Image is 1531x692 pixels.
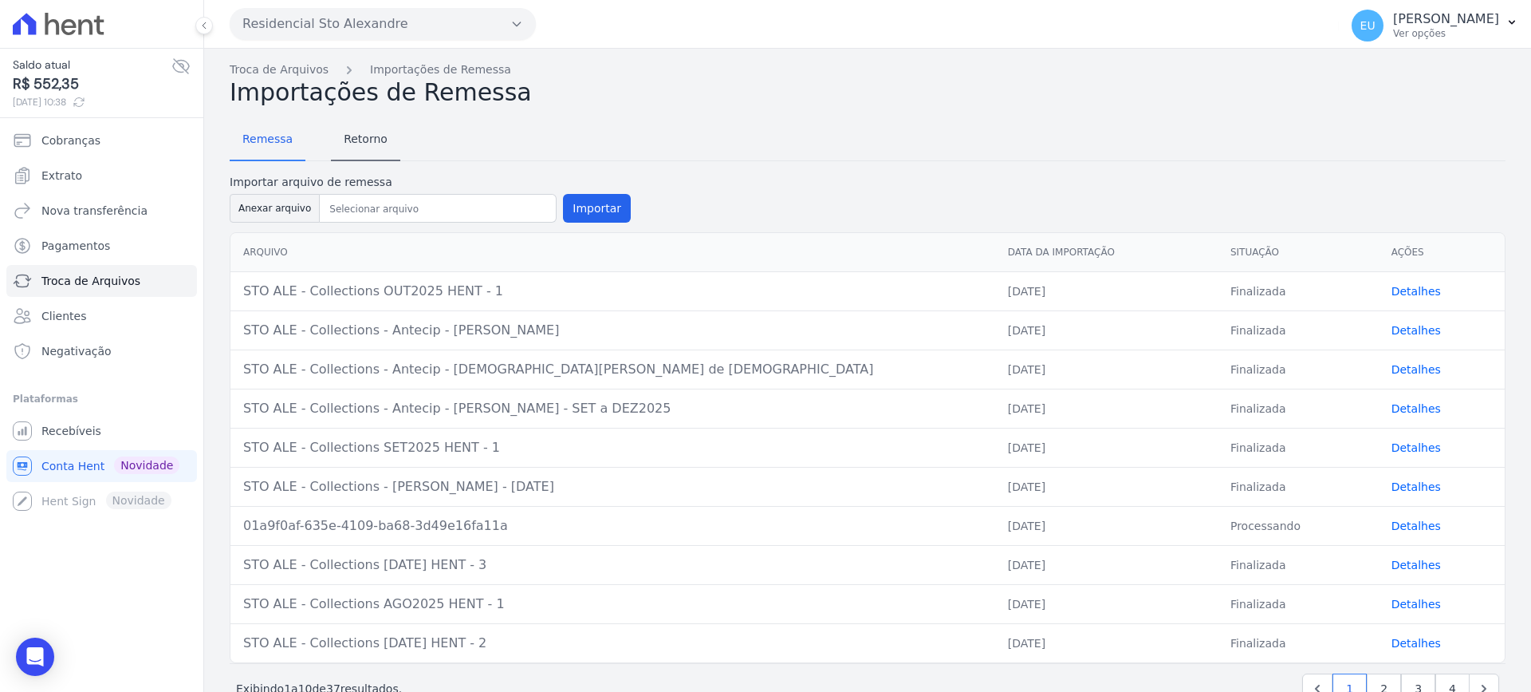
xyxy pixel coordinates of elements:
[1339,3,1531,48] button: EU [PERSON_NAME] Ver opções
[1391,441,1441,454] a: Detalhes
[1391,285,1441,298] a: Detalhes
[1218,623,1379,662] td: Finalizada
[13,57,171,73] span: Saldo atual
[995,428,1218,467] td: [DATE]
[1393,11,1499,27] p: [PERSON_NAME]
[1391,363,1441,376] a: Detalhes
[1218,389,1379,428] td: Finalizada
[230,194,320,223] button: Anexar arquivo
[230,120,305,161] a: Remessa
[13,73,171,95] span: R$ 552,35
[1218,310,1379,350] td: Finalizada
[1379,233,1505,272] th: Ações
[1391,520,1441,532] a: Detalhes
[243,438,982,457] div: STO ALE - Collections SET2025 HENT - 1
[6,300,197,332] a: Clientes
[1391,637,1441,650] a: Detalhes
[995,584,1218,623] td: [DATE]
[995,350,1218,389] td: [DATE]
[41,238,110,254] span: Pagamentos
[1391,559,1441,571] a: Detalhes
[6,160,197,192] a: Extrato
[6,195,197,227] a: Nova transferência
[1218,350,1379,389] td: Finalizada
[41,203,148,219] span: Nova transferência
[1391,598,1441,611] a: Detalhes
[243,477,982,496] div: STO ALE - Collections - [PERSON_NAME] - [DATE]
[1218,233,1379,272] th: Situação
[6,450,197,482] a: Conta Hent Novidade
[995,623,1218,662] td: [DATE]
[995,506,1218,545] td: [DATE]
[1218,428,1379,467] td: Finalizada
[6,265,197,297] a: Troca de Arquivos
[323,200,553,219] input: Selecionar arquivo
[243,282,982,301] div: STO ALE - Collections OUT2025 HENT - 1
[114,457,179,474] span: Novidade
[13,95,171,109] span: [DATE] 10:38
[563,194,631,223] button: Importar
[233,123,302,155] span: Remessa
[995,389,1218,428] td: [DATE]
[1218,271,1379,310] td: Finalizada
[334,123,397,155] span: Retorno
[230,233,995,272] th: Arquivo
[1218,545,1379,584] td: Finalizada
[41,343,112,359] span: Negativação
[41,132,100,148] span: Cobranças
[13,389,191,409] div: Plataformas
[243,399,982,418] div: STO ALE - Collections - Antecip - [PERSON_NAME] - SET a DEZ2025
[1218,584,1379,623] td: Finalizada
[41,273,140,289] span: Troca de Arquivos
[995,271,1218,310] td: [DATE]
[1391,480,1441,493] a: Detalhes
[6,230,197,262] a: Pagamentos
[6,125,197,156] a: Cobranças
[41,168,82,184] span: Extrato
[243,556,982,575] div: STO ALE - Collections [DATE] HENT - 3
[995,545,1218,584] td: [DATE]
[995,233,1218,272] th: Data da Importação
[1393,27,1499,40] p: Ver opções
[41,423,101,439] span: Recebíveis
[995,467,1218,506] td: [DATE]
[6,335,197,367] a: Negativação
[230,61,329,78] a: Troca de Arquivos
[243,321,982,340] div: STO ALE - Collections - Antecip - [PERSON_NAME]
[1391,324,1441,337] a: Detalhes
[16,638,54,676] div: Open Intercom Messenger
[230,174,631,191] label: Importar arquivo de remessa
[1218,506,1379,545] td: Processando
[230,78,1505,107] h2: Importações de Remessa
[1391,402,1441,415] a: Detalhes
[41,308,86,324] span: Clientes
[230,8,536,40] button: Residencial Sto Alexandre
[13,125,191,517] nav: Sidebar
[1218,467,1379,506] td: Finalizada
[6,415,197,447] a: Recebíveis
[370,61,511,78] a: Importações de Remessa
[243,595,982,614] div: STO ALE - Collections AGO2025 HENT - 1
[243,516,982,536] div: 01a9f0af-635e-4109-ba68-3d49e16fa11a
[243,360,982,379] div: STO ALE - Collections - Antecip - [DEMOGRAPHIC_DATA][PERSON_NAME] de [DEMOGRAPHIC_DATA]
[230,61,1505,78] nav: Breadcrumb
[995,310,1218,350] td: [DATE]
[331,120,400,161] a: Retorno
[41,458,104,474] span: Conta Hent
[243,634,982,653] div: STO ALE - Collections [DATE] HENT - 2
[1360,20,1376,31] span: EU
